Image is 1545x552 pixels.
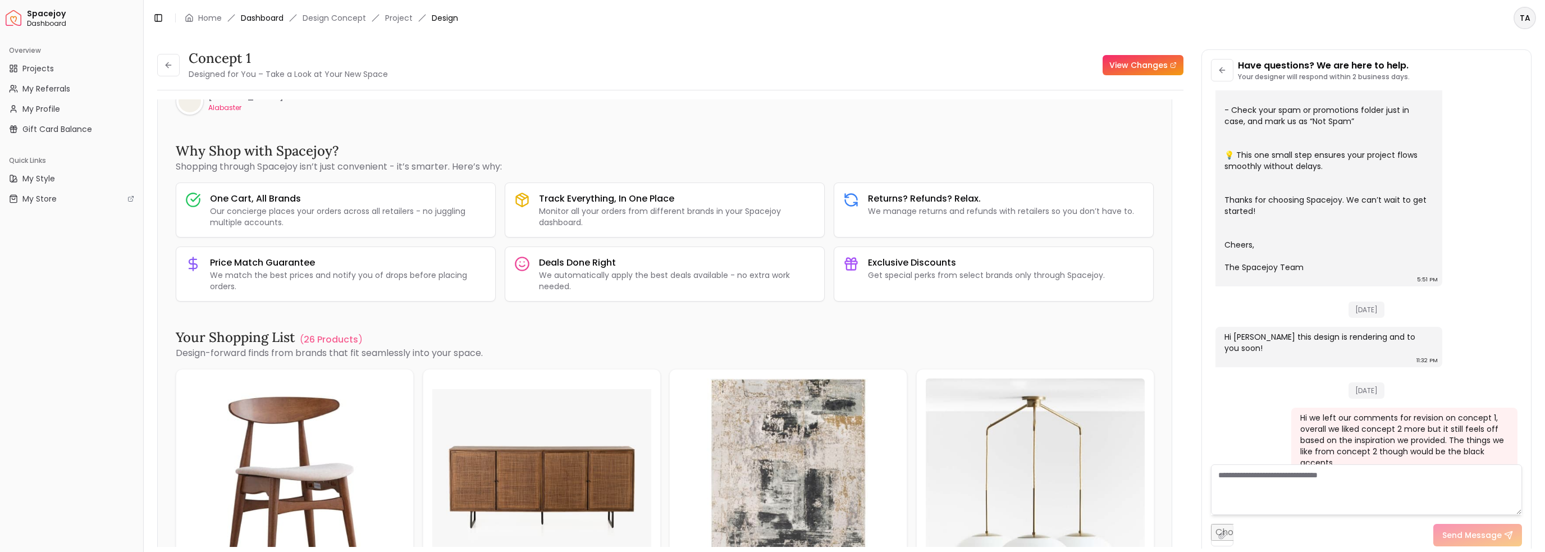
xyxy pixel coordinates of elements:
[210,256,486,270] h3: Price Match Guarantee
[208,103,284,112] p: Alabaster
[6,10,21,26] img: Spacejoy Logo
[185,12,458,24] nav: breadcrumb
[1238,59,1410,72] p: Have questions? We are here to help.
[385,12,413,24] a: Project
[4,100,139,118] a: My Profile
[22,63,54,74] span: Projects
[22,124,92,135] span: Gift Card Balance
[4,120,139,138] a: Gift Card Balance
[176,160,1154,174] p: Shopping through Spacejoy isn’t just convenient - it’s smarter. Here’s why:
[210,192,486,206] h3: One Cart, All Brands
[6,10,21,26] a: Spacejoy
[210,270,486,292] p: We match the best prices and notify you of drops before placing orders.
[22,103,60,115] span: My Profile
[4,60,139,77] a: Projects
[868,206,1134,217] p: We manage returns and refunds with retailers so you don’t have to.
[189,49,388,67] h3: concept 1
[1349,302,1384,318] span: [DATE]
[176,87,284,115] a: [PERSON_NAME]Alabaster
[210,206,486,228] p: Our concierge places your orders across all retailers - no juggling multiple accounts.
[22,173,55,184] span: My Style
[176,329,295,346] h3: Your Shopping List
[22,193,57,204] span: My Store
[4,170,139,188] a: My Style
[1224,331,1431,354] div: Hi [PERSON_NAME] this design is rendering and to you soon!
[189,69,388,80] small: Designed for You – Take a Look at Your New Space
[1416,355,1438,366] div: 11:32 PM
[1514,7,1536,29] button: TA
[1515,8,1535,28] span: TA
[4,80,139,98] a: My Referrals
[4,42,139,60] div: Overview
[1300,412,1507,468] div: Hi we left our comments for revision on concept 1, overall we liked concept 2 more but it still f...
[22,83,70,94] span: My Referrals
[868,192,1134,206] h3: Returns? Refunds? Relax.
[4,152,139,170] div: Quick Links
[539,270,815,292] p: We automatically apply the best deals available - no extra work needed.
[304,333,358,346] p: 26 Products
[1103,55,1183,75] a: View Changes
[198,12,222,24] a: Home
[539,192,815,206] h3: Track Everything, In One Place
[868,256,1105,270] h3: Exclusive Discounts
[241,12,284,24] a: Dashboard
[176,142,1154,160] h3: Why Shop with Spacejoy?
[539,206,815,228] p: Monitor all your orders from different brands in your Spacejoy dashboard.
[1238,72,1410,81] p: Your designer will respond within 2 business days.
[27,19,139,28] span: Dashboard
[1417,274,1438,285] div: 5:51 PM
[432,12,458,24] span: Design
[4,190,139,208] a: My Store
[303,12,366,24] li: Design Concept
[539,256,815,270] h3: Deals Done Right
[300,333,363,346] a: (26 Products )
[1349,382,1384,399] span: [DATE]
[27,9,139,19] span: Spacejoy
[176,346,1154,360] p: Design-forward finds from brands that fit seamlessly into your space.
[868,270,1105,281] p: Get special perks from select brands only through Spacejoy.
